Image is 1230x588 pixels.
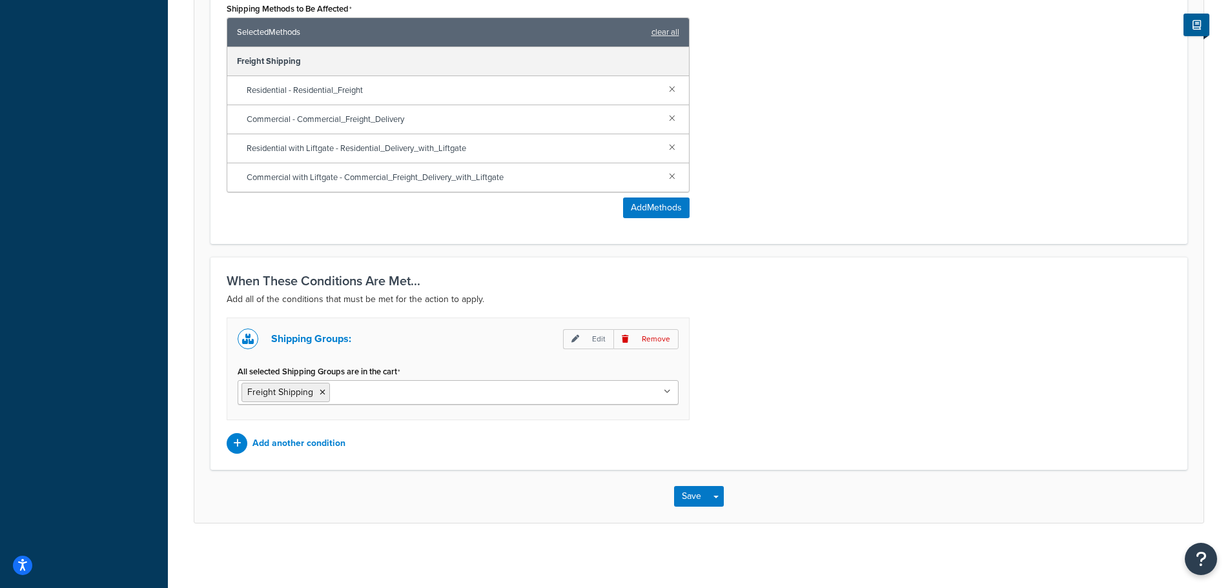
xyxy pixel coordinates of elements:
p: Add all of the conditions that must be met for the action to apply. [227,292,1171,307]
p: Add another condition [252,434,345,452]
span: Selected Methods [237,23,645,41]
span: Residential with Liftgate - Residential_Delivery_with_Liftgate [247,139,659,157]
p: Shipping Groups: [271,330,351,348]
p: Remove [613,329,679,349]
span: Commercial with Liftgate - Commercial_Freight_Delivery_with_Liftgate [247,168,659,187]
p: Edit [563,329,613,349]
button: Show Help Docs [1184,14,1209,36]
span: Residential - Residential_Freight [247,81,659,99]
button: Open Resource Center [1185,543,1217,575]
label: All selected Shipping Groups are in the cart [238,367,400,377]
div: Freight Shipping [227,47,689,76]
span: Commercial - Commercial_Freight_Delivery [247,110,659,128]
button: Save [674,486,709,507]
a: clear all [651,23,679,41]
button: AddMethods [623,198,690,218]
h3: When These Conditions Are Met... [227,274,1171,288]
label: Shipping Methods to Be Affected [227,4,352,14]
span: Freight Shipping [247,385,313,399]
